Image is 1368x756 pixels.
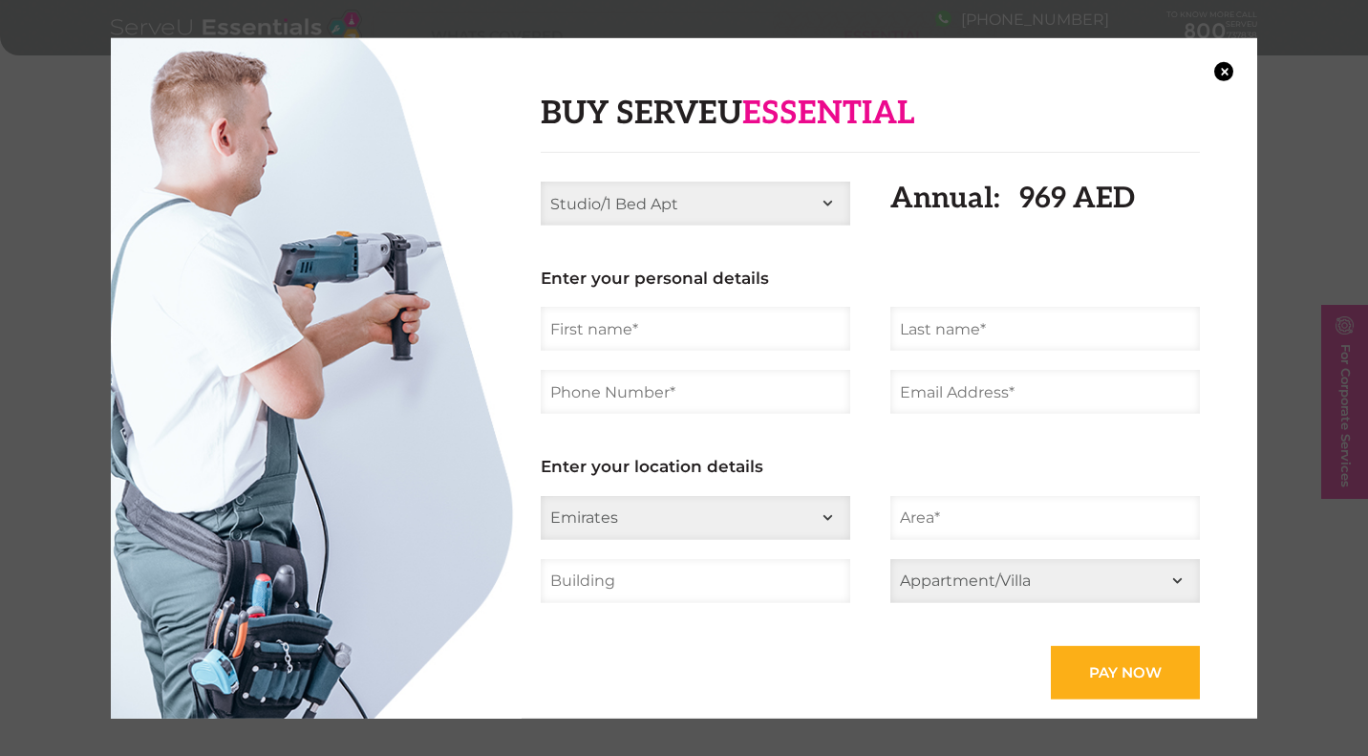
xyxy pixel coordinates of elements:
[541,95,1200,153] h2: Buy Serveu
[890,496,1200,540] input: Area*
[742,94,914,132] span: Essential
[1051,646,1200,700] input: Pay now
[890,370,1200,414] input: Email Address*
[541,559,850,603] input: Building
[541,370,850,414] input: Phone Number*
[890,307,1200,351] input: Last name*
[1214,61,1233,80] button: ×
[541,433,1200,476] h3: Enter your location details
[890,182,1200,216] h2: Annual:
[541,307,850,351] input: First name*
[541,245,1200,288] h3: Enter your personal details
[1000,182,1135,216] span: 969 AED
